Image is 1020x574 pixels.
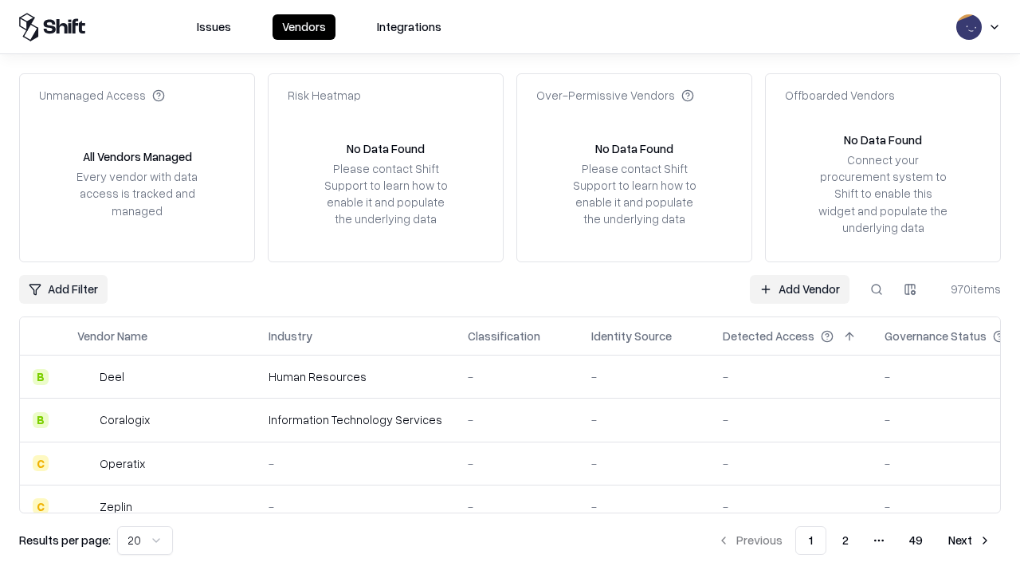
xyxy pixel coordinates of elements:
[347,140,425,157] div: No Data Found
[19,275,108,304] button: Add Filter
[33,455,49,471] div: C
[750,275,849,304] a: Add Vendor
[19,532,111,548] p: Results per page:
[33,412,49,428] div: B
[100,455,145,472] div: Operatix
[367,14,451,40] button: Integrations
[77,328,147,344] div: Vendor Name
[939,526,1001,555] button: Next
[269,455,442,472] div: -
[33,369,49,385] div: B
[100,411,150,428] div: Coralogix
[269,368,442,385] div: Human Resources
[468,368,566,385] div: -
[817,151,949,236] div: Connect your procurement system to Shift to enable this widget and populate the underlying data
[77,498,93,514] img: Zeplin
[39,87,165,104] div: Unmanaged Access
[723,328,814,344] div: Detected Access
[591,498,697,515] div: -
[723,411,859,428] div: -
[785,87,895,104] div: Offboarded Vendors
[77,369,93,385] img: Deel
[723,368,859,385] div: -
[100,498,132,515] div: Zeplin
[33,498,49,514] div: C
[708,526,1001,555] nav: pagination
[288,87,361,104] div: Risk Heatmap
[83,148,192,165] div: All Vendors Managed
[468,411,566,428] div: -
[269,328,312,344] div: Industry
[568,160,700,228] div: Please contact Shift Support to learn how to enable it and populate the underlying data
[591,328,672,344] div: Identity Source
[896,526,936,555] button: 49
[77,412,93,428] img: Coralogix
[100,368,124,385] div: Deel
[269,411,442,428] div: Information Technology Services
[320,160,452,228] div: Please contact Shift Support to learn how to enable it and populate the underlying data
[595,140,673,157] div: No Data Found
[273,14,335,40] button: Vendors
[468,328,540,344] div: Classification
[591,411,697,428] div: -
[591,368,697,385] div: -
[937,281,1001,297] div: 970 items
[844,132,922,148] div: No Data Found
[269,498,442,515] div: -
[830,526,861,555] button: 2
[468,455,566,472] div: -
[77,455,93,471] img: Operatix
[536,87,694,104] div: Over-Permissive Vendors
[71,168,203,218] div: Every vendor with data access is tracked and managed
[723,498,859,515] div: -
[591,455,697,472] div: -
[885,328,987,344] div: Governance Status
[795,526,826,555] button: 1
[187,14,241,40] button: Issues
[468,498,566,515] div: -
[723,455,859,472] div: -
